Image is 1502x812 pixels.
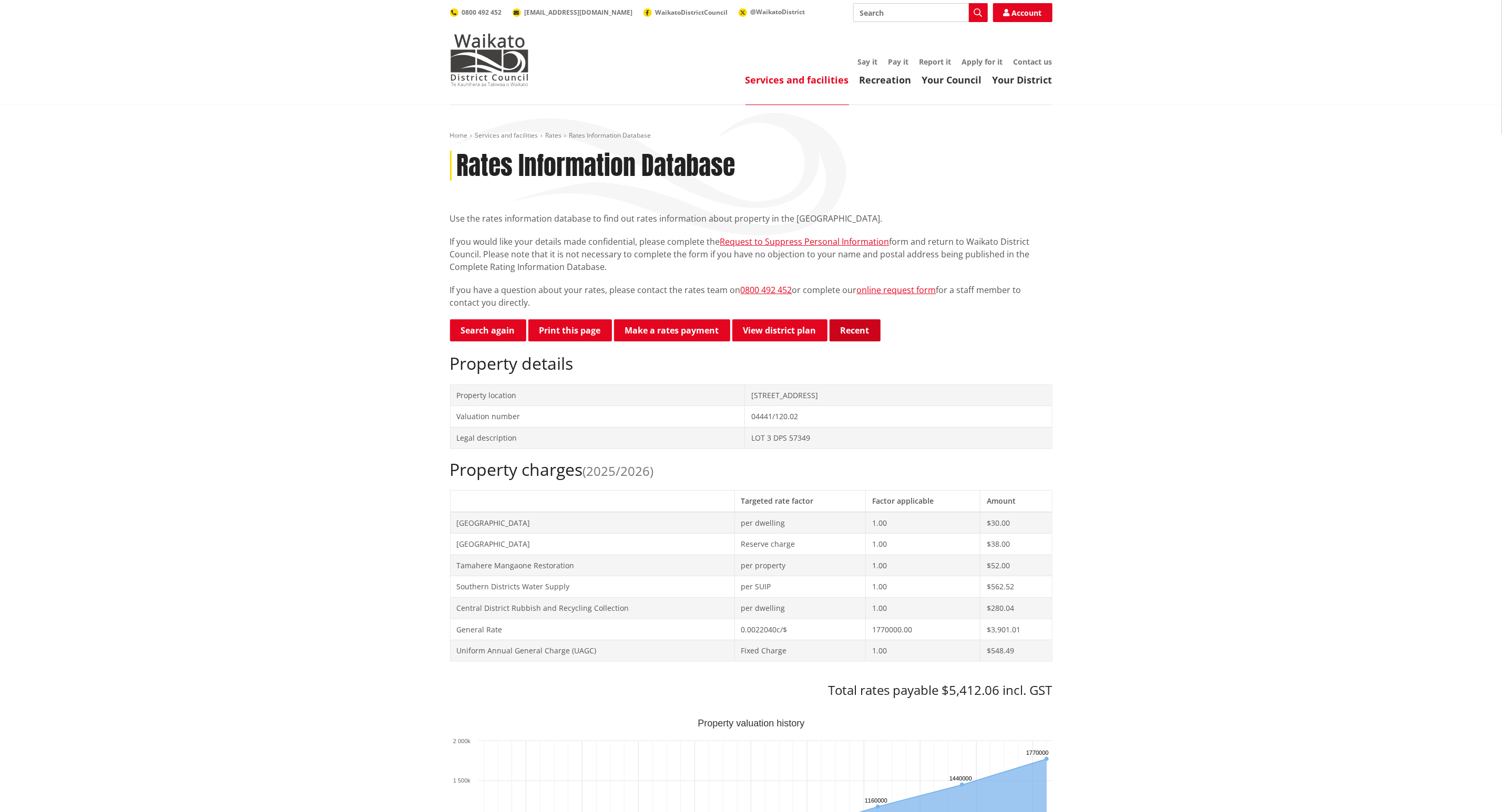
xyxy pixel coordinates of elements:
[980,490,1052,512] th: Amount
[734,619,866,640] td: 0.0022040c/$
[450,576,734,598] td: Southern Districts Water Supply
[866,490,980,512] th: Factor applicable
[1026,749,1049,756] text: 1770000
[525,8,633,17] span: [EMAIL_ADDRESS][DOMAIN_NAME]
[450,597,734,619] td: Central District Rubbish and Recycling Collection
[980,619,1052,640] td: $3,901.01
[450,683,1053,698] h3: Total rates payable $5,412.06 incl. GST
[732,319,827,341] a: View district plan
[450,319,526,341] a: Search again
[450,8,502,17] a: 0800 492 452
[656,8,728,17] span: WaikatoDistrictCouncil
[866,576,980,598] td: 1.00
[698,718,804,728] text: Property valuation history
[450,406,745,428] td: Valuation number
[745,427,1052,449] td: LOT 3 DPS 57349
[583,462,654,480] span: (2025/2026)
[450,353,1053,373] h2: Property details
[866,619,980,640] td: 1770000.00
[643,8,728,17] a: WaikatoDistrictCouncil
[734,555,866,576] td: per property
[876,805,880,809] path: Saturday, Jun 30, 12:00, 1,160,000. Capital Value.
[888,57,909,67] a: Pay it
[734,597,866,619] td: per dwelling
[450,512,734,534] td: [GEOGRAPHIC_DATA]
[960,783,964,787] path: Wednesday, Jun 30, 12:00, 1,440,000. Capital Value.
[745,74,849,86] a: Services and facilities
[1044,757,1048,761] path: Sunday, Jun 30, 12:00, 1,770,000. Capital Value.
[1014,57,1053,67] a: Contact us
[734,640,866,662] td: Fixed Charge
[450,212,1053,225] p: Use the rates information database to find out rates information about property in the [GEOGRAPHI...
[569,131,651,140] span: Rates Information Database
[1454,768,1491,806] iframe: Messenger Launcher
[513,8,633,17] a: [EMAIL_ADDRESS][DOMAIN_NAME]
[751,7,805,16] span: @WaikatoDistrict
[922,74,982,86] a: Your Council
[450,640,734,662] td: Uniform Annual General Charge (UAGC)
[919,57,952,67] a: Report it
[980,534,1052,555] td: $38.00
[853,3,988,22] input: Search input
[734,576,866,598] td: per SUIP
[993,3,1053,22] a: Account
[858,57,878,67] a: Say it
[860,74,912,86] a: Recreation
[745,384,1052,406] td: [STREET_ADDRESS]
[865,797,887,804] text: 1160000
[450,534,734,555] td: [GEOGRAPHIC_DATA]
[450,460,1053,480] h2: Property charges
[857,284,936,296] a: online request form
[980,512,1052,534] td: $30.00
[745,406,1052,428] td: 04441/120.02
[528,319,612,341] button: Print this page
[450,555,734,576] td: Tamahere Mangaone Restoration
[614,319,730,341] a: Make a rates payment
[450,384,745,406] td: Property location
[734,534,866,555] td: Reserve charge
[462,8,502,17] span: 0800 492 452
[980,597,1052,619] td: $280.04
[450,34,529,86] img: Waikato District Council - Te Kaunihera aa Takiwaa o Waikato
[450,284,1053,309] p: If you have a question about your rates, please contact the rates team on or complete our for a s...
[453,738,471,744] text: 2 000k
[450,131,468,140] a: Home
[720,236,890,247] a: Request to Suppress Personal Information
[980,576,1052,598] td: $562.52
[457,151,735,181] h1: Rates Information Database
[475,131,538,140] a: Services and facilities
[866,597,980,619] td: 1.00
[734,512,866,534] td: per dwelling
[980,640,1052,662] td: $548.49
[546,131,562,140] a: Rates
[453,777,471,784] text: 1 500k
[734,490,866,512] th: Targeted rate factor
[450,427,745,449] td: Legal description
[866,555,980,576] td: 1.00
[949,775,972,782] text: 1440000
[450,131,1053,140] nav: breadcrumb
[866,640,980,662] td: 1.00
[980,555,1052,576] td: $52.00
[830,319,881,341] button: Recent
[739,7,805,16] a: @WaikatoDistrict
[993,74,1053,86] a: Your District
[962,57,1003,67] a: Apply for it
[450,235,1053,273] p: If you would like your details made confidential, please complete the form and return to Waikato ...
[741,284,792,296] a: 0800 492 452
[866,534,980,555] td: 1.00
[866,512,980,534] td: 1.00
[450,619,734,640] td: General Rate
